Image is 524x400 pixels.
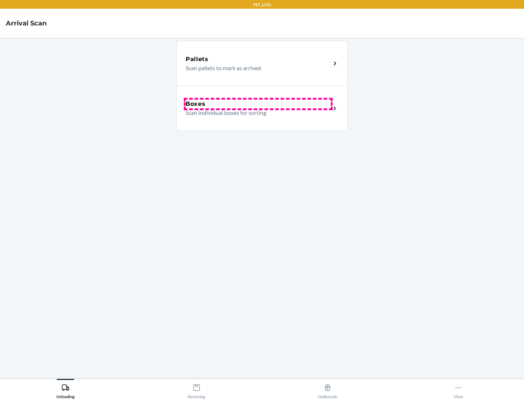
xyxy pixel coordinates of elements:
[253,1,271,8] p: TST_LOG
[176,41,348,86] a: PalletsScan pallets to mark as arrived
[6,19,47,28] h4: Arrival Scan
[186,100,206,108] h5: Boxes
[318,381,337,399] div: Outbounds
[454,381,463,399] div: More
[131,379,262,399] button: Receiving
[188,381,205,399] div: Receiving
[186,55,209,64] h5: Pallets
[186,64,325,72] p: Scan pallets to mark as arrived
[176,86,348,131] a: BoxesScan individual boxes for sorting
[186,108,325,117] p: Scan individual boxes for sorting
[56,381,75,399] div: Unloading
[393,379,524,399] button: More
[262,379,393,399] button: Outbounds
